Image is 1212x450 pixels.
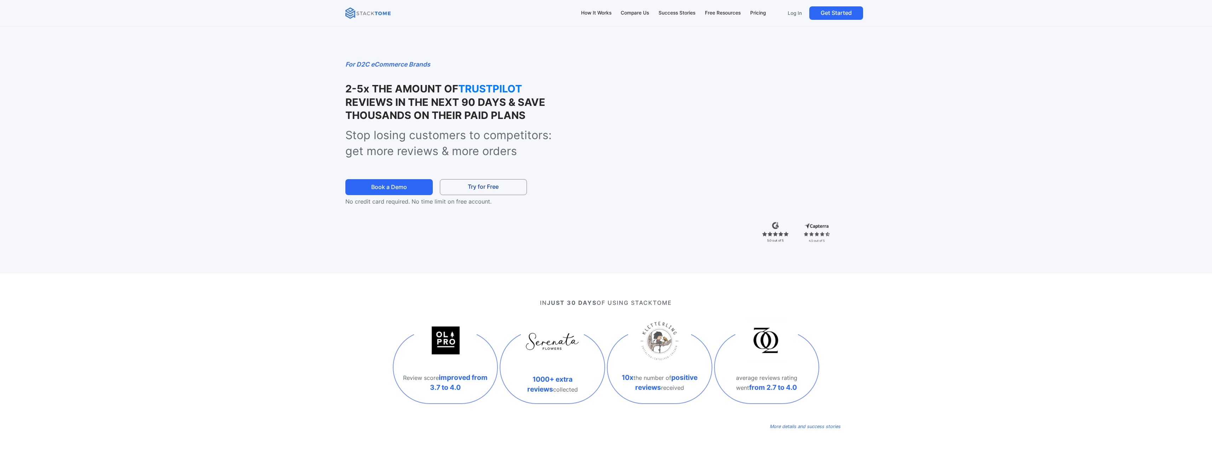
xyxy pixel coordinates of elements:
[372,298,840,307] p: IN OF USING STACKTOME
[527,375,573,393] strong: 1000+ extra reviews
[622,373,633,382] strong: 10x
[345,179,432,195] a: Book a Demo
[345,82,458,95] strong: 2-5x THE AMOUNT OF
[458,82,529,95] strong: TRUSTPILOT
[788,10,802,16] p: Log In
[618,6,653,21] a: Compare Us
[401,373,490,392] p: Review score
[655,6,699,21] a: Success Stories
[770,424,840,429] em: More details and success stories
[585,59,867,218] iframe: StackTome- product_demo 07.24 - 1.3x speed (1080p)
[770,421,840,431] a: More details and success stories
[440,179,527,195] a: Try for Free
[578,6,615,21] a: How It Works
[615,373,705,392] p: the number of received
[581,9,611,17] div: How It Works
[345,127,569,159] p: Stop losing customers to competitors: get more reviews & more orders
[701,6,744,21] a: Free Resources
[809,6,863,20] a: Get Started
[430,373,488,392] strong: improved from 3.7 to 4.0
[345,96,545,121] strong: REVIEWS IN THE NEXT 90 DAYS & SAVE THOUSANDS ON THEIR PAID PLANS
[635,373,697,392] strong: positive reviews
[722,373,812,392] p: average reviews rating went
[747,6,769,21] a: Pricing
[659,9,695,17] div: Success Stories
[749,383,797,392] strong: from 2.7 to 4.0
[705,9,741,17] div: Free Resources
[547,299,597,306] strong: JUST 30 DAYS
[345,197,539,206] p: No credit card required. No time limit on free account.
[783,6,806,20] a: Log In
[345,61,430,68] em: For D2C eCommerce Brands
[507,375,597,394] p: collected
[621,9,649,17] div: Compare Us
[750,9,766,17] div: Pricing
